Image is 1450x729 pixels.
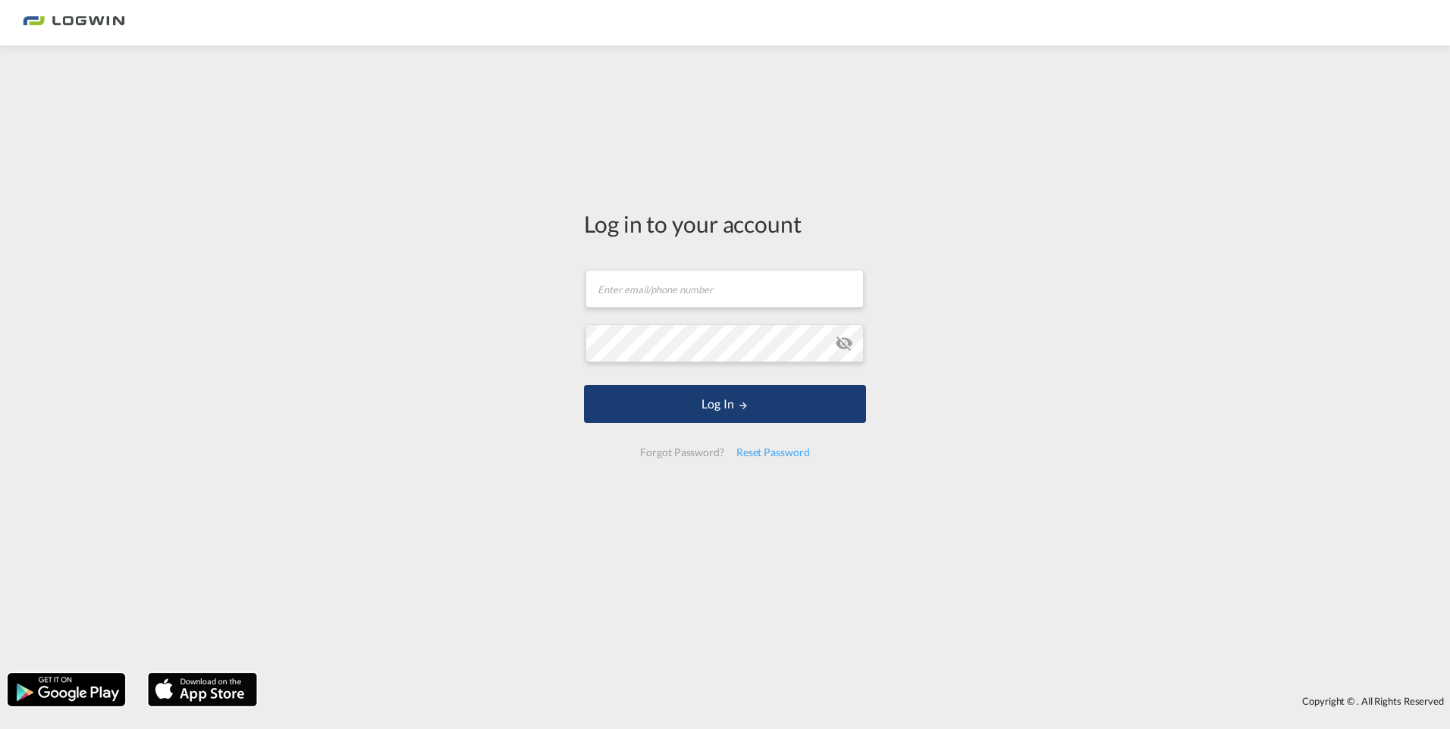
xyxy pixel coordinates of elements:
input: Enter email/phone number [585,270,864,308]
img: bc73a0e0d8c111efacd525e4c8ad7d32.png [23,6,125,40]
div: Reset Password [730,439,816,466]
div: Forgot Password? [634,439,730,466]
img: apple.png [146,671,259,708]
img: google.png [6,671,127,708]
div: Copyright © . All Rights Reserved [265,688,1450,714]
md-icon: icon-eye-off [835,334,853,352]
div: Log in to your account [584,208,866,239]
button: LOGIN [584,385,866,423]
